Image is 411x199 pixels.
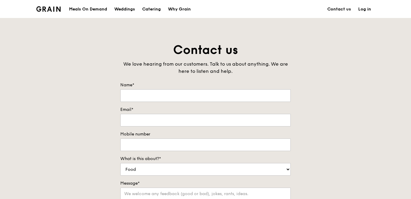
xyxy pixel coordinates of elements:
label: Email* [120,107,291,113]
div: Meals On Demand [69,0,107,18]
label: Mobile number [120,131,291,137]
h1: Contact us [120,42,291,58]
label: Message* [120,180,291,186]
div: Weddings [114,0,135,18]
div: Catering [142,0,161,18]
a: Weddings [111,0,139,18]
div: We love hearing from our customers. Talk to us about anything. We are here to listen and help. [120,61,291,75]
a: Contact us [324,0,355,18]
img: Grain [36,6,61,12]
label: What is this about?* [120,156,291,162]
div: Why Grain [168,0,191,18]
a: Log in [355,0,375,18]
label: Name* [120,82,291,88]
a: Why Grain [164,0,194,18]
a: Catering [139,0,164,18]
